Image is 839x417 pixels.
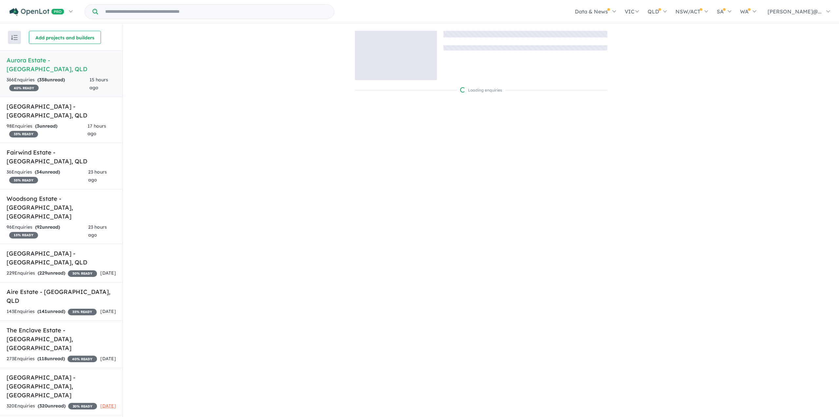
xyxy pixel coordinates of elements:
[7,308,97,316] div: 143 Enquir ies
[11,35,18,40] img: sort.svg
[7,122,88,138] div: 98 Enquir ies
[100,270,116,276] span: [DATE]
[38,403,66,409] strong: ( unread)
[68,403,97,409] span: 20 % READY
[100,356,116,362] span: [DATE]
[39,308,47,314] span: 141
[9,85,39,91] span: 40 % READY
[7,249,116,267] h5: [GEOGRAPHIC_DATA] - [GEOGRAPHIC_DATA] , QLD
[39,403,48,409] span: 320
[7,56,116,73] h5: Aurora Estate - [GEOGRAPHIC_DATA] , QLD
[460,87,502,94] div: Loading enquiries
[88,224,107,238] span: 23 hours ago
[37,308,65,314] strong: ( unread)
[10,8,64,16] img: Openlot PRO Logo White
[7,269,97,277] div: 229 Enquir ies
[38,270,65,276] strong: ( unread)
[39,356,47,362] span: 118
[35,123,57,129] strong: ( unread)
[100,308,116,314] span: [DATE]
[37,224,42,230] span: 92
[37,77,65,83] strong: ( unread)
[68,356,97,362] span: 40 % READY
[89,77,108,91] span: 15 hours ago
[7,76,89,92] div: 366 Enquir ies
[7,287,116,305] h5: Aire Estate - [GEOGRAPHIC_DATA] , QLD
[68,309,97,315] span: 35 % READY
[7,148,116,166] h5: Fairwind Estate - [GEOGRAPHIC_DATA] , QLD
[7,102,116,120] h5: [GEOGRAPHIC_DATA] - [GEOGRAPHIC_DATA] , QLD
[35,224,60,230] strong: ( unread)
[37,123,39,129] span: 3
[88,123,106,137] span: 17 hours ago
[7,373,116,400] h5: [GEOGRAPHIC_DATA] - [GEOGRAPHIC_DATA] , [GEOGRAPHIC_DATA]
[68,270,97,277] span: 30 % READY
[36,169,42,175] span: 34
[39,77,47,83] span: 358
[88,169,107,183] span: 23 hours ago
[7,402,97,410] div: 320 Enquir ies
[29,31,101,44] button: Add projects and builders
[9,232,38,239] span: 15 % READY
[9,177,38,183] span: 35 % READY
[99,5,333,19] input: Try estate name, suburb, builder or developer
[7,194,116,221] h5: Woodsong Estate - [GEOGRAPHIC_DATA] , [GEOGRAPHIC_DATA]
[7,168,88,184] div: 36 Enquir ies
[35,169,60,175] strong: ( unread)
[37,356,65,362] strong: ( unread)
[768,8,822,15] span: [PERSON_NAME]@...
[39,270,47,276] span: 229
[7,326,116,352] h5: The Enclave Estate - [GEOGRAPHIC_DATA] , [GEOGRAPHIC_DATA]
[9,131,38,137] span: 35 % READY
[100,403,116,409] span: [DATE]
[7,355,97,363] div: 273 Enquir ies
[7,223,88,239] div: 96 Enquir ies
